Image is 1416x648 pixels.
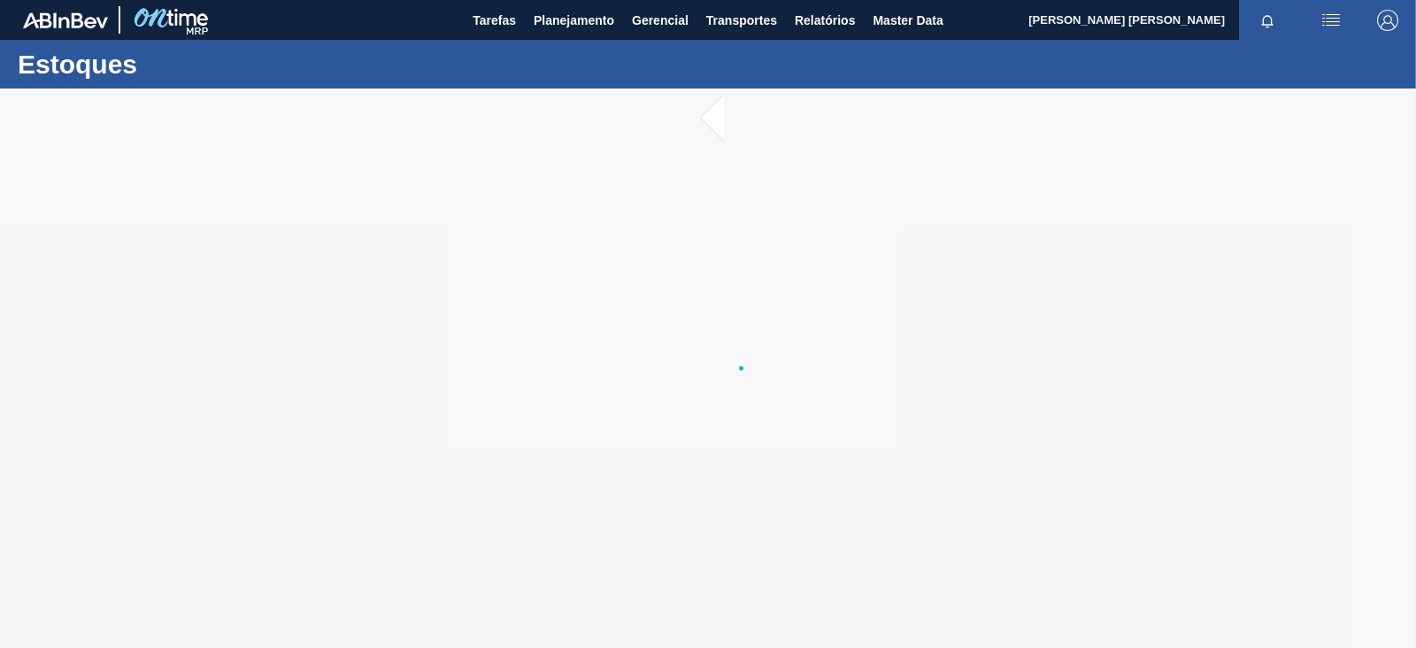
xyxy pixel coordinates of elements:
span: Gerencial [632,10,689,31]
span: Relatórios [795,10,855,31]
span: Tarefas [473,10,516,31]
span: Master Data [873,10,943,31]
h1: Estoques [18,54,332,74]
span: Transportes [706,10,777,31]
span: Planejamento [534,10,614,31]
button: Notificações [1239,8,1296,33]
img: TNhmsLtSVTkK8tSr43FrP2fwEKptu5GPRR3wAAAABJRU5ErkJggg== [23,12,108,28]
img: userActions [1320,10,1342,31]
img: Logout [1377,10,1398,31]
